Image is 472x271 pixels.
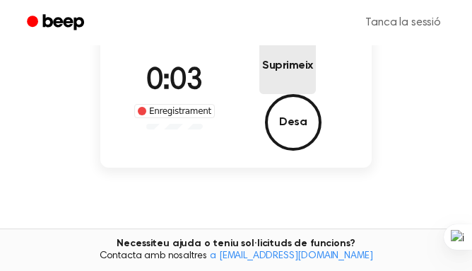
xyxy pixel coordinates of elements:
[259,38,316,94] button: Suprimeix el registre d'àudio
[262,60,313,71] font: Suprimeix
[265,94,321,151] button: Desa l'enregistrament d'àudio
[100,251,207,261] font: Contacta amb nosaltres
[210,251,372,261] a: a [EMAIL_ADDRESS][DOMAIN_NAME]
[146,67,203,96] font: 0:03
[117,238,355,248] font: Necessiteu ajuda o teniu sol·licituds de funcions?
[17,9,97,37] a: Bip
[149,106,211,116] font: Enregistrament
[365,17,441,28] font: Tanca la sessió
[279,117,307,128] font: Desa
[351,6,455,40] a: Tanca la sessió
